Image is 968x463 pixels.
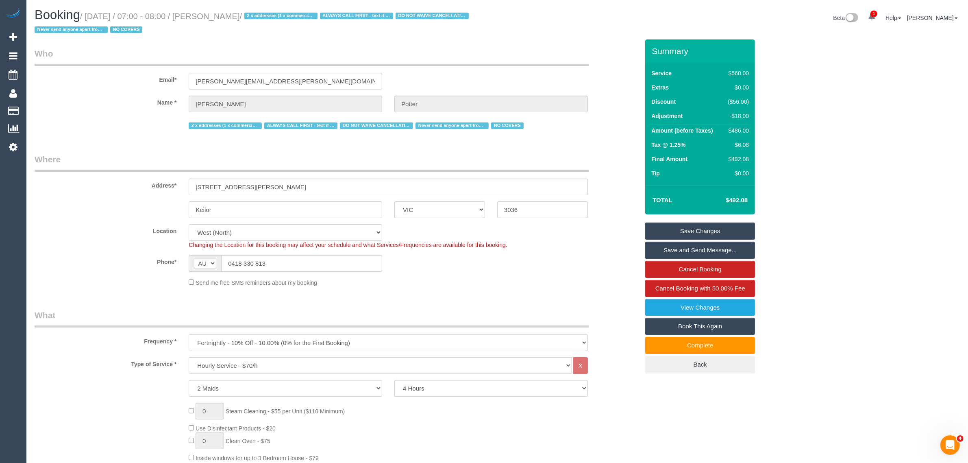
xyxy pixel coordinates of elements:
span: Changing the Location for this booking may affect your schedule and what Services/Frequencies are... [189,242,507,248]
label: Frequency * [28,334,183,345]
div: $0.00 [725,169,749,177]
a: [PERSON_NAME] [907,15,958,21]
h3: Summary [652,46,751,56]
label: Email* [28,73,183,84]
a: Cancel Booking with 50.00% Fee [645,280,755,297]
label: Name * [28,96,183,107]
strong: Total [653,197,672,203]
span: ALWAYS CALL FIRST - text if no answer [264,122,337,129]
label: Final Amount [651,155,687,163]
span: 4 [957,435,964,442]
a: Back [645,356,755,373]
span: Clean Oven - $75 [226,438,270,444]
span: Cancel Booking with 50.00% Fee [655,285,745,292]
span: DO NOT WAIVE CANCELLATION FEE [340,122,413,129]
span: Use Disinfectant Products - $20 [196,425,276,432]
span: Inside windows for up to 3 Bedroom House - $79 [196,455,319,461]
label: Adjustment [651,112,683,120]
span: Never send anyone apart from [PERSON_NAME] & [PERSON_NAME] [415,122,489,129]
span: Never send anyone apart from [PERSON_NAME] & [PERSON_NAME] [35,26,108,33]
div: ($56.00) [725,98,749,106]
span: ALWAYS CALL FIRST - text if no answer [320,13,393,19]
label: Phone* [28,255,183,266]
legend: Where [35,153,589,172]
a: Book This Again [645,318,755,335]
span: 2 x addresses (1 x commercial and 1 x residential) [244,13,318,19]
label: Location [28,224,183,235]
span: Send me free SMS reminders about my booking [196,280,317,286]
span: NO COVERS [110,26,142,33]
input: Email* [189,73,382,90]
span: Steam Cleaning - $55 per Unit ($110 Minimum) [226,408,345,415]
label: Amount (before Taxes) [651,127,713,135]
label: Type of Service * [28,357,183,368]
div: $560.00 [725,69,749,77]
label: Service [651,69,672,77]
a: Beta [833,15,859,21]
a: Save and Send Message... [645,242,755,259]
img: New interface [845,13,858,24]
a: 1 [864,8,880,26]
label: Discount [651,98,676,106]
div: -$18.00 [725,112,749,120]
iframe: Intercom live chat [940,435,960,455]
a: Save Changes [645,223,755,240]
span: / [35,12,471,35]
small: / [DATE] / 07:00 - 08:00 / [PERSON_NAME] [35,12,471,35]
input: Post Code* [497,201,588,218]
input: Phone* [221,255,382,272]
label: Tax @ 1.25% [651,141,685,149]
label: Extras [651,83,669,92]
span: 2 x addresses (1 x commercial and 1 x residential) [189,122,262,129]
div: $492.08 [725,155,749,163]
a: Cancel Booking [645,261,755,278]
input: First Name* [189,96,382,112]
legend: Who [35,48,589,66]
div: $486.00 [725,127,749,135]
a: Help [885,15,901,21]
span: DO NOT WAIVE CANCELLATION FEE [396,13,469,19]
label: Tip [651,169,660,177]
a: View Changes [645,299,755,316]
div: $6.08 [725,141,749,149]
legend: What [35,309,589,328]
a: Complete [645,337,755,354]
div: $0.00 [725,83,749,92]
h4: $492.08 [701,197,748,204]
input: Last Name* [394,96,588,112]
label: Address* [28,179,183,190]
span: NO COVERS [491,122,523,129]
span: Booking [35,8,80,22]
input: Suburb* [189,201,382,218]
span: 1 [870,11,877,17]
img: Automaid Logo [5,8,21,20]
